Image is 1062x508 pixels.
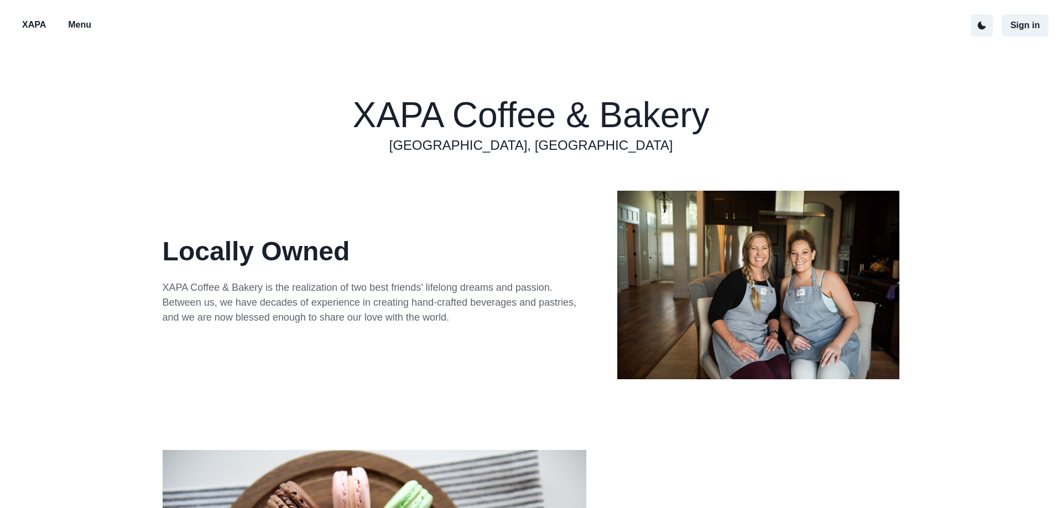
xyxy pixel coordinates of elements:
p: Menu [68,18,91,32]
h1: XAPA Coffee & Bakery [352,95,709,136]
p: XAPA Coffee & Bakery is the realization of two best friends' lifelong dreams and passion. Between... [163,280,586,325]
button: active dark theme mode [971,14,993,36]
a: [GEOGRAPHIC_DATA], [GEOGRAPHIC_DATA] [389,135,673,155]
p: Locally Owned [163,232,586,271]
button: Sign in [1002,14,1049,36]
p: XAPA [22,18,46,32]
img: xapa owners [617,191,900,379]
